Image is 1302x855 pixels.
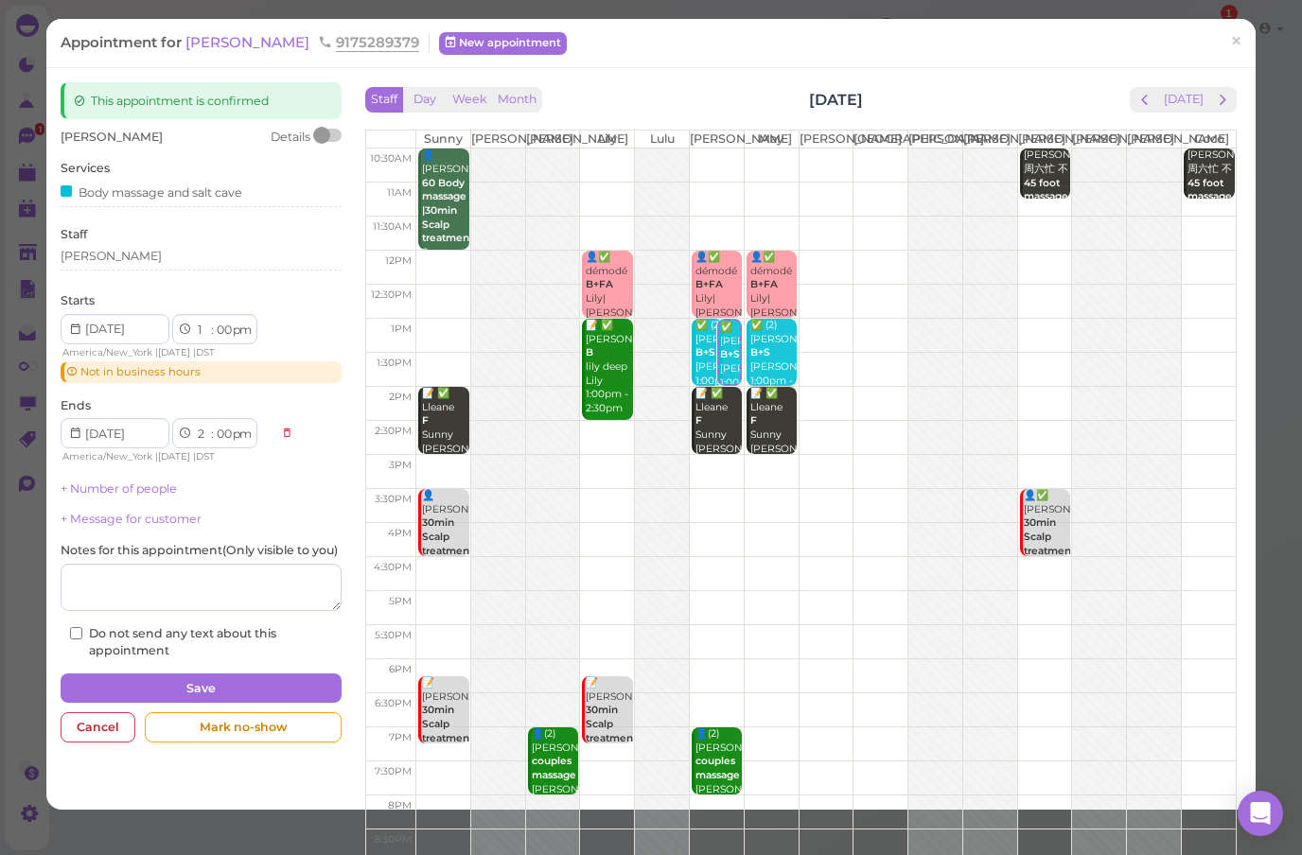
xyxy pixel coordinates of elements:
span: 2:30pm [375,425,412,437]
div: | | [61,448,272,465]
b: 45 foot massage [1188,177,1232,203]
b: couples massage [695,755,740,781]
div: Mark no-show [145,712,342,742]
span: DST [196,450,215,462]
div: Details [271,129,310,146]
span: 11am [387,186,412,199]
div: ✅ (2) [PERSON_NAME] [PERSON_NAME]|May 1:00pm - 2:00pm [749,319,797,402]
span: DST [196,346,215,358]
span: 8pm [388,799,412,811]
span: × [1230,28,1242,55]
a: × [1219,20,1254,64]
div: [PERSON_NAME] 周六忙 不 Coco|[PERSON_NAME] 10:30am - 11:15am [1187,148,1235,260]
div: ✅ [PERSON_NAME] [PERSON_NAME] 1:00pm - 2:00pm [719,321,741,418]
span: 4pm [388,527,412,539]
div: 👤✅ démodé Lily|[PERSON_NAME]|May 12:00pm - 1:00pm [695,251,742,348]
label: Notes for this appointment ( Only visible to you ) [61,542,338,559]
div: 👤[PERSON_NAME] Sunny 3:30pm - 4:30pm [421,489,468,628]
b: 60 Body massage |30min Scalp treatment [422,177,473,245]
label: Starts [61,292,95,309]
span: 12:30pm [371,288,412,301]
div: 📝 ✅ Lleane Sunny [PERSON_NAME]|May|Sunny 2:00pm - 3:00pm [749,387,797,484]
th: [PERSON_NAME] [799,131,853,148]
th: [PERSON_NAME] [689,131,744,148]
b: B [586,346,593,358]
span: 12pm [385,254,412,267]
div: ✅ (2) [PERSON_NAME] [PERSON_NAME]|May 1:00pm - 2:00pm [695,319,723,416]
h2: [DATE] [809,89,863,111]
div: Appointment for [61,33,430,52]
span: 7:30pm [375,765,412,777]
input: Do not send any text about this appointment [70,627,82,639]
b: F [750,414,757,427]
span: 1:30pm [377,357,412,369]
a: + Message for customer [61,512,202,526]
label: Staff [61,226,87,243]
b: B+S [695,346,715,358]
button: Day [402,87,448,113]
button: Save [61,673,342,704]
th: Lulu [635,131,690,148]
button: next [1208,87,1238,113]
span: [DATE] [158,346,190,358]
div: 👤(2) [PERSON_NAME] [PERSON_NAME]|[PERSON_NAME] 7:00pm - 8:00pm [695,727,742,839]
span: 6:30pm [375,697,412,709]
b: B+FA [750,278,778,290]
div: Not in business hours [61,361,342,382]
button: Week [447,87,493,113]
span: 11:30am [373,220,412,233]
span: [DATE] [158,450,190,462]
div: 👤✅ démodé Lily|[PERSON_NAME]|May 12:00pm - 1:00pm [585,251,632,348]
span: 1pm [391,323,412,335]
div: 👤(2) [PERSON_NAME] [PERSON_NAME]|[PERSON_NAME] 7:00pm - 8:00pm [531,727,578,839]
span: 4:30pm [374,561,412,573]
div: 👤[PERSON_NAME] Sunny 10:30am - 12:00pm [421,148,468,302]
div: Cancel [61,712,135,742]
b: 30min Scalp treatment |30 foot massage [586,704,637,772]
a: [PERSON_NAME] [185,33,313,51]
th: [PERSON_NAME] [1072,131,1127,148]
button: Month [492,87,542,113]
button: prev [1130,87,1159,113]
label: Services [61,160,110,177]
th: [PERSON_NAME] [962,131,1017,148]
b: F [422,414,429,427]
span: 2pm [389,391,412,403]
b: 30min Scalp treatment |30 foot massage [422,704,473,772]
span: America/New_York [62,450,152,462]
th: May [744,131,799,148]
b: F [695,414,702,427]
th: [PERSON_NAME] [1017,131,1072,148]
div: [PERSON_NAME] 周六忙 不 Coco|[PERSON_NAME] 10:30am - 11:15am [1023,148,1070,260]
span: 10:30am [370,152,412,165]
th: Coco [1181,131,1236,148]
b: 45 foot massage [1024,177,1068,203]
span: [PERSON_NAME] [61,130,163,144]
a: + Number of people [61,481,177,496]
th: [GEOGRAPHIC_DATA] [853,131,908,148]
div: 📝 [PERSON_NAME] women Lily|Sunny 6:15pm - 7:15pm [421,676,468,829]
div: | | [61,344,272,361]
button: [DATE] [1158,87,1209,113]
div: 📝 ✅ Lleane Sunny [PERSON_NAME]|May|Sunny 2:00pm - 3:00pm [695,387,742,484]
th: [PERSON_NAME] [525,131,580,148]
b: B+S [750,346,770,358]
span: 3:30pm [375,493,412,505]
div: 📝 [PERSON_NAME] women Lily|Sunny 6:15pm - 7:15pm [585,676,632,829]
th: Sunny [416,131,471,148]
span: 6pm [389,663,412,675]
th: [PERSON_NAME] [1127,131,1182,148]
b: 30min Scalp treatment |30 foot massage [1024,516,1075,585]
b: B+FA [586,278,613,290]
span: 5:30pm [375,629,412,641]
div: 📝 ✅ [PERSON_NAME] lily deep Lily 1:00pm - 2:30pm [585,319,632,416]
div: Open Intercom Messenger [1238,791,1283,836]
label: Ends [61,397,91,414]
div: This appointment is confirmed [61,82,342,120]
b: 30min Scalp treatment |30 foot massage [422,516,473,585]
b: B+S [720,348,740,360]
th: Lily [580,131,635,148]
div: 📝 ✅ Lleane Sunny [PERSON_NAME]|May|Sunny 2:00pm - 3:00pm [421,387,468,484]
b: couples massage [532,755,576,781]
